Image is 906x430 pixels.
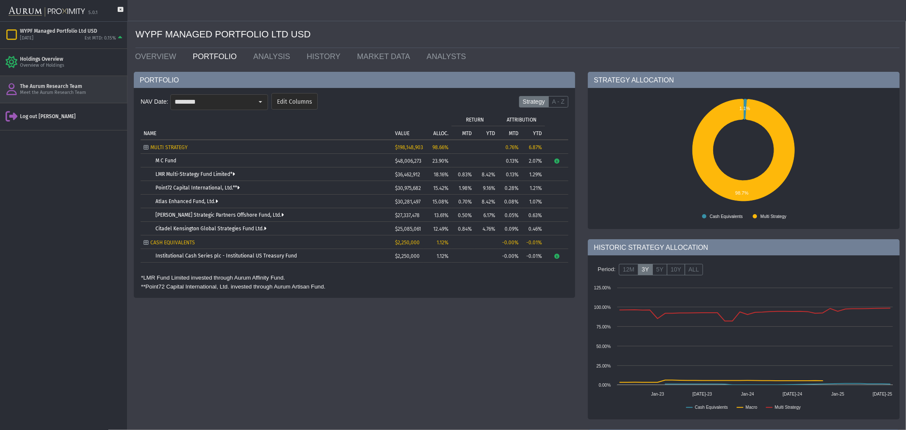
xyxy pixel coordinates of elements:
span: $30,975,682 [395,185,421,191]
p: RETURN [466,117,484,123]
p: MTD [509,130,519,136]
div: Period: [594,262,619,277]
td: 0.70% [452,195,475,208]
div: 6.87% [525,144,542,150]
a: [PERSON_NAME] Strategic Partners Offshore Fund, Ltd. [155,212,284,218]
span: $2,250,000 [395,253,420,259]
td: 1.21% [522,181,545,195]
div: -0.00% [501,240,519,246]
span: 23.90% [432,158,449,164]
span: $30,281,497 [395,199,421,205]
label: 3Y [638,264,653,276]
a: Point72 Capital International, Ltd.** [155,185,240,191]
td: 0.13% [498,167,522,181]
label: 12M [619,264,638,276]
a: Citadel Kensington Global Strategies Fund Ltd. [155,226,266,232]
td: **Point72 Capital International, Ltd. invested through Aurum Artisan Fund. [141,283,326,291]
span: 15.42% [433,185,449,191]
div: NAV Date: [141,94,170,109]
text: [DATE]-23 [693,392,712,396]
img: Aurum-Proximity%20white.svg [8,2,85,21]
td: 1.98% [452,181,475,195]
a: Institutional Cash Series plc - Institutional US Treasury Fund [155,253,297,259]
td: 0.13% [498,154,522,167]
p: MTD [462,130,472,136]
p: NAME [144,130,156,136]
p: YTD [486,130,495,136]
p: ATTRIBUTION [507,117,536,123]
span: $25,085,061 [395,226,421,232]
td: 0.50% [452,208,475,222]
div: 5.0.1 [88,10,98,16]
td: 0.05% [498,208,522,222]
span: $27,337,478 [395,212,420,218]
td: 0.09% [498,222,522,235]
label: Strategy [519,96,549,108]
div: STRATEGY ALLOCATION [588,72,900,88]
td: 4.76% [475,222,498,235]
div: PORTFOLIO [134,72,575,88]
td: 0.28% [498,181,522,195]
span: MULTI STRATEGY [150,144,188,150]
div: Tree list with 9 rows and 10 columns. Press Ctrl + right arrow to expand the focused node and Ctr... [141,112,568,263]
td: *LMR Fund Limited invested through Aurum Affinity Fund. [141,274,326,282]
div: -0.01% [525,240,542,246]
td: 2.07% [522,154,545,167]
a: ANALYSIS [247,48,300,65]
div: WYPF Managed Portfolio Ltd USD [20,28,124,34]
td: 6.17% [475,208,498,222]
td: 9.16% [475,181,498,195]
div: Log out [PERSON_NAME] [20,113,124,120]
a: MARKET DATA [350,48,420,65]
td: 1.07% [522,195,545,208]
dx-button: Edit Columns [271,93,318,110]
text: 125.00% [594,286,611,290]
label: 10Y [667,264,685,276]
div: The Aurum Research Team [20,83,124,90]
text: Jan-23 [651,392,664,396]
td: 0.83% [452,167,475,181]
text: Cash Equivalents [695,405,728,410]
a: HISTORY [300,48,350,65]
span: 98.66% [432,144,449,150]
td: Column YTD [475,126,498,139]
text: 1.1% [739,106,750,111]
a: LMR Multi-Strategy Fund Limited* [155,171,235,177]
text: 75.00% [596,325,611,329]
td: Column VALUE [392,112,424,139]
div: Holdings Overview [20,56,124,62]
td: 0.63% [522,208,545,222]
span: $198,148,903 [395,144,423,150]
text: 98.7% [735,190,748,195]
label: 5Y [652,264,667,276]
a: M C Fund [155,158,176,164]
p: YTD [533,130,542,136]
text: 25.00% [596,364,611,368]
div: [DATE] [20,35,34,42]
span: 13.61% [434,212,449,218]
td: 0.08% [498,195,522,208]
label: A - Z [548,96,569,108]
text: 100.00% [594,305,611,310]
div: Est MTD: 0.15% [85,35,116,42]
div: WYPF MANAGED PORTFOLIO LTD USD [135,21,900,48]
td: Column ALLOC. [424,112,452,139]
td: -0.01% [522,249,545,263]
td: 8.42% [475,167,498,181]
a: PORTFOLIO [186,48,247,65]
div: Overview of Holdings [20,62,124,69]
span: 1.12% [437,253,449,259]
span: CASH EQUIVALENTS [150,240,195,246]
text: [DATE]-24 [783,392,802,396]
td: 0.46% [522,222,545,235]
text: Jan-24 [741,392,754,396]
td: 0.84% [452,222,475,235]
td: 8.42% [475,195,498,208]
a: Atlas Enhanced Fund, Ltd. [155,198,218,204]
label: ALL [685,264,703,276]
a: OVERVIEW [129,48,186,65]
td: Column YTD [522,126,545,139]
td: Column NAME [141,112,392,139]
text: Multi Strategy [775,405,801,410]
span: 18.16% [434,172,449,178]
